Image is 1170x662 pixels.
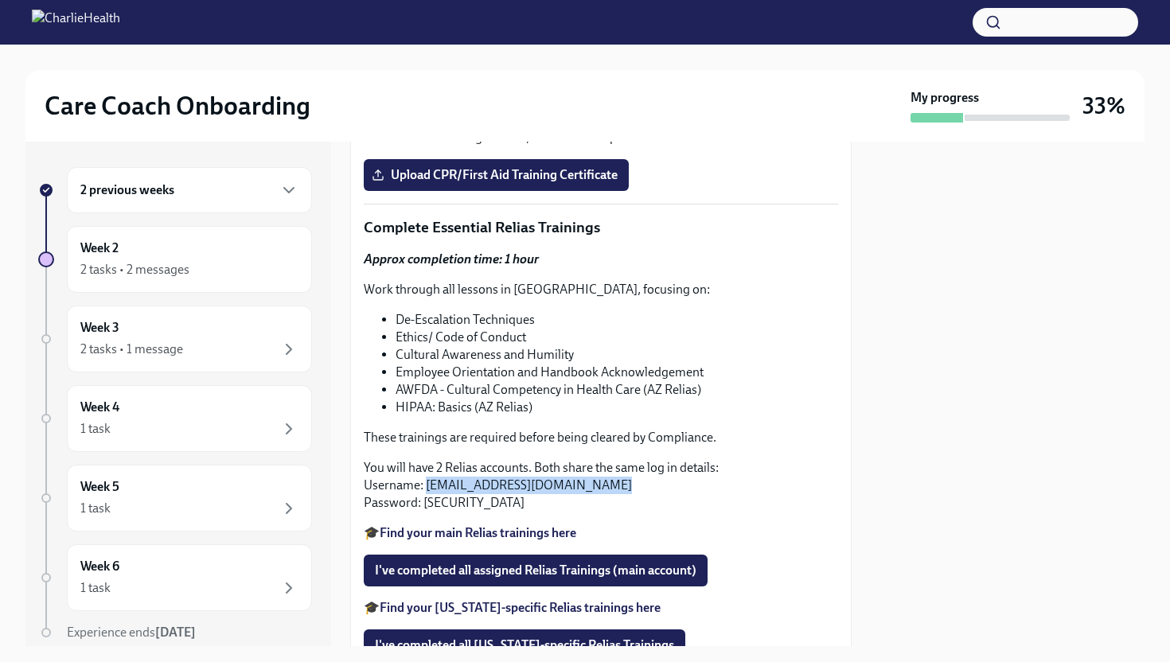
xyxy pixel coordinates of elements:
[38,385,312,452] a: Week 41 task
[396,364,838,381] li: Employee Orientation and Handbook Acknowledgement
[80,341,183,358] div: 2 tasks • 1 message
[80,558,119,575] h6: Week 6
[364,629,685,661] button: I've completed all [US_STATE]-specific Relias Trainings
[80,399,119,416] h6: Week 4
[364,524,838,542] p: 🎓
[80,500,111,517] div: 1 task
[396,346,838,364] li: Cultural Awareness and Humility
[911,89,979,107] strong: My progress
[364,555,708,586] button: I've completed all assigned Relias Trainings (main account)
[80,261,189,278] div: 2 tasks • 2 messages
[80,181,174,199] h6: 2 previous weeks
[396,311,838,329] li: De-Escalation Techniques
[38,465,312,532] a: Week 51 task
[38,306,312,372] a: Week 32 tasks • 1 message
[364,429,838,446] p: These trainings are required before being cleared by Compliance.
[375,167,618,183] span: Upload CPR/First Aid Training Certificate
[80,319,119,337] h6: Week 3
[80,420,111,438] div: 1 task
[67,625,196,640] span: Experience ends
[45,90,310,122] h2: Care Coach Onboarding
[364,281,838,298] p: Work through all lessons in [GEOGRAPHIC_DATA], focusing on:
[38,544,312,611] a: Week 61 task
[380,525,576,540] a: Find your main Relias trainings here
[380,600,661,615] a: Find your [US_STATE]-specific Relias trainings here
[396,329,838,346] li: Ethics/ Code of Conduct
[80,478,119,496] h6: Week 5
[80,239,119,257] h6: Week 2
[67,167,312,213] div: 2 previous weeks
[32,10,120,35] img: CharlieHealth
[396,399,838,416] li: HIPAA: Basics (AZ Relias)
[80,579,111,597] div: 1 task
[375,637,674,653] span: I've completed all [US_STATE]-specific Relias Trainings
[548,130,586,145] strong: cannot
[1082,92,1125,120] h3: 33%
[364,130,392,145] strong: Note
[375,563,696,578] span: I've completed all assigned Relias Trainings (main account)
[364,459,838,512] p: You will have 2 Relias accounts. Both share the same log in details: Username: [EMAIL_ADDRESS][DO...
[364,251,539,267] strong: Approx completion time: 1 hour
[155,625,196,640] strong: [DATE]
[364,159,629,191] label: Upload CPR/First Aid Training Certificate
[364,599,838,617] p: 🎓
[364,217,838,238] p: Complete Essential Relias Trainings
[38,226,312,293] a: Week 22 tasks • 2 messages
[396,381,838,399] li: AWFDA - Cultural Competency in Health Care (AZ Relias)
